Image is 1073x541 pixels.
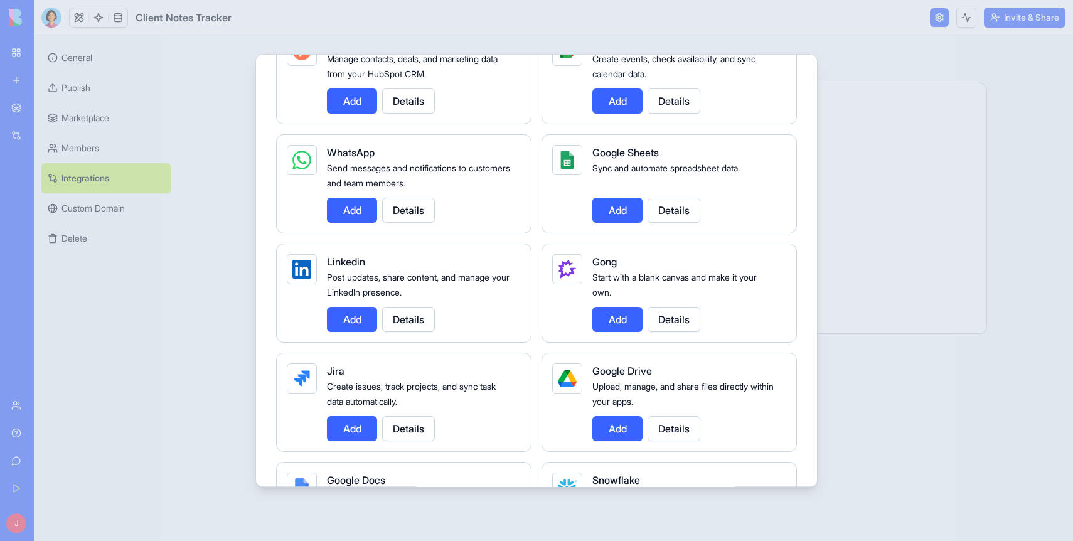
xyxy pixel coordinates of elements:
button: Add [592,416,643,441]
button: Details [382,307,435,332]
span: Google Sheets [592,146,659,159]
button: Add [327,198,377,223]
span: Linkedin [327,255,365,268]
button: Details [648,416,700,441]
span: Create issues, track projects, and sync task data automatically. [327,381,496,407]
span: Start with a blank canvas and make it your own. [592,272,757,297]
button: Details [382,416,435,441]
button: Details [382,88,435,114]
span: Google Docs [327,474,385,486]
button: Details [382,198,435,223]
button: Add [592,88,643,114]
button: Add [327,416,377,441]
button: Details [648,88,700,114]
button: Details [648,307,700,332]
span: Send messages and notifications to customers and team members. [327,163,510,188]
span: Jira [327,365,344,377]
span: Snowflake [592,474,640,486]
button: Add [327,307,377,332]
span: Sync and automate spreadsheet data. [592,163,740,173]
span: Gong [592,255,617,268]
span: Upload, manage, and share files directly within your apps. [592,381,774,407]
button: Add [327,88,377,114]
button: Add [592,307,643,332]
span: Post updates, share content, and manage your LinkedIn presence. [327,272,510,297]
button: Add [592,198,643,223]
button: Details [648,198,700,223]
span: WhatsApp [327,146,375,159]
span: Google Drive [592,365,652,377]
